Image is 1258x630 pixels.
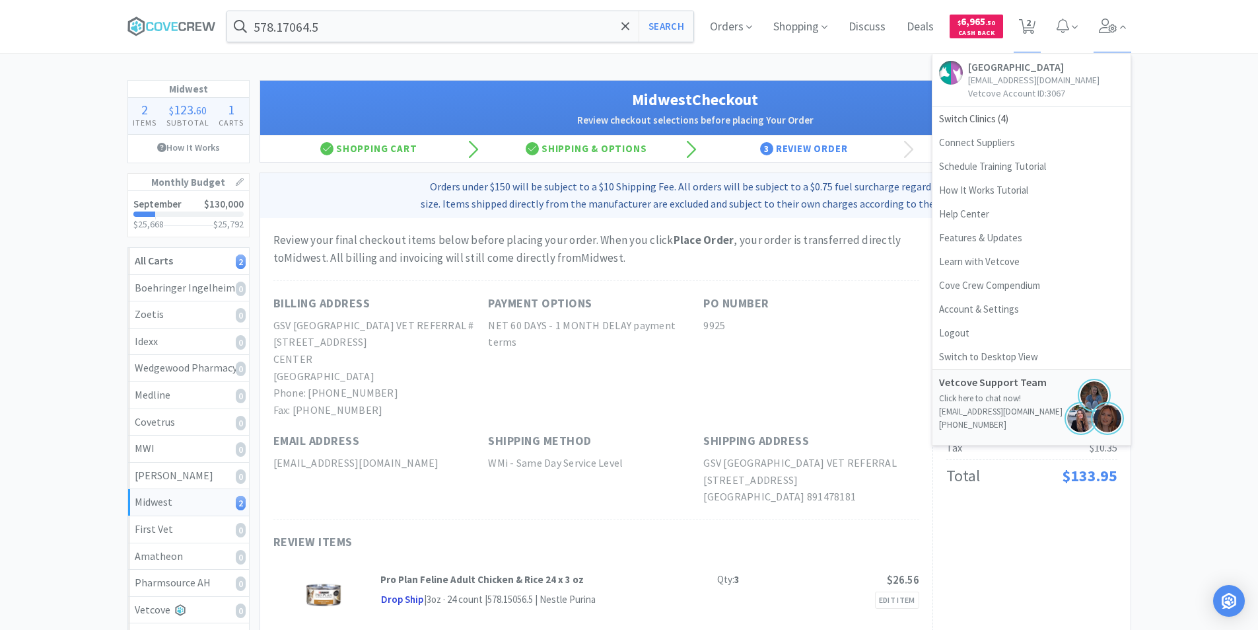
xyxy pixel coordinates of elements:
[128,135,249,160] a: How It Works
[169,104,174,117] span: $
[135,440,242,457] div: MWI
[273,351,489,368] h2: CENTER
[875,592,919,609] a: Edit Item
[135,333,242,350] div: Idexx
[236,362,246,376] i: 0
[228,101,234,118] span: 1
[1213,585,1245,617] div: Open Intercom Messenger
[1091,402,1124,435] img: jules.png
[213,219,244,229] h3: $
[703,432,809,451] h1: Shipping Address
[968,87,1100,100] p: Vetcove Account ID: 3067
[128,301,249,329] a: Zoetis0
[958,30,995,38] span: Cash Back
[273,432,360,451] h1: Email Address
[196,104,207,117] span: 60
[236,469,246,484] i: 0
[135,254,173,267] strong: All Carts
[639,11,693,42] button: Search
[128,116,162,129] h4: Items
[488,432,592,451] h1: Shipping Method
[950,9,1003,44] a: $6,965.50Cash Back
[135,521,242,538] div: First Vet
[135,467,242,485] div: [PERSON_NAME]
[236,308,246,323] i: 0
[135,360,242,377] div: Wedgewood Pharmacy
[273,385,489,402] h2: Phone: [PHONE_NUMBER]
[674,233,734,247] strong: Place Order
[265,178,1125,212] p: Orders under $150 will be subject to a $10 Shipping Fee. All orders will be subject to a $0.75 fu...
[128,489,249,516] a: Midwest2
[128,81,249,98] h1: Midwest
[135,574,242,592] div: Pharmsource AH
[717,572,740,588] div: Qty:
[932,250,1131,274] a: Learn with Vetcove
[236,335,246,350] i: 0
[273,368,489,385] h2: [GEOGRAPHIC_DATA]
[488,294,592,313] h1: Payment Options
[135,414,242,431] div: Covetrus
[135,387,242,404] div: Medline
[477,136,695,162] div: Shipping & Options
[939,376,1071,389] h5: Vetcove Support Team
[488,317,703,351] h2: NET 60 DAYS - 1 MONTH DELAY payment terms
[273,334,489,351] h2: [STREET_ADDRESS]
[932,345,1131,369] a: Switch to Desktop View
[236,576,246,591] i: 0
[135,494,242,511] div: Midwest
[380,592,424,608] span: Drop Ship
[946,440,962,457] div: Tax
[128,516,249,543] a: First Vet0
[939,405,1124,418] p: [EMAIL_ADDRESS][DOMAIN_NAME]
[939,393,1021,404] a: Click here to chat now!
[424,593,483,606] span: | 3oz · 24 count
[932,202,1131,226] a: Help Center
[887,572,919,587] span: $26.56
[483,592,596,608] div: | 578.15056.5 | Nestle Purina
[958,15,995,28] span: 6,965
[273,455,489,472] h2: [EMAIL_ADDRESS][DOMAIN_NAME]
[734,573,740,586] strong: 3
[128,409,249,436] a: Covetrus0
[133,199,182,209] h2: September
[968,61,1100,73] h5: [GEOGRAPHIC_DATA]
[932,274,1131,297] a: Cove Crew Compendium
[128,382,249,409] a: Medline0
[135,280,242,297] div: Boehringer Ingelheim
[946,463,980,489] div: Total
[214,116,249,129] h4: Carts
[236,442,246,457] i: 0
[703,455,919,472] h2: GSV [GEOGRAPHIC_DATA] VET REFERRAL
[932,131,1131,155] a: Connect Suppliers
[843,21,891,33] a: Discuss
[141,101,148,118] span: 2
[901,21,939,33] a: Deals
[273,533,670,552] h1: Review Items
[273,317,489,335] h2: GSV [GEOGRAPHIC_DATA] VET REFERRAL #
[703,472,919,489] h2: [STREET_ADDRESS]
[135,548,242,565] div: Amatheon
[128,174,249,191] h1: Monthly Budget
[932,54,1131,107] a: [GEOGRAPHIC_DATA][EMAIL_ADDRESS][DOMAIN_NAME]Vetcove Account ID:3067
[273,294,370,313] h1: Billing Address
[218,218,244,230] span: 25,792
[703,294,769,313] h1: PO Number
[913,136,1131,162] div: Receipt
[932,226,1131,250] a: Features & Updates
[958,19,961,27] span: $
[273,87,1117,112] h1: Midwest Checkout
[128,191,249,237] a: September$130,000$25,668$25,792
[236,389,246,403] i: 0
[273,112,1117,128] h2: Review checkout selections before placing Your Order
[932,178,1131,202] a: How It Works Tutorial
[128,543,249,571] a: Amatheon0
[273,231,919,267] div: Review your final checkout items below before placing your order. When you click , your order is ...
[128,463,249,490] a: [PERSON_NAME]0
[305,572,342,618] img: f4f2e044dc7d40dba37a0b46432dafc4_115075.jpeg
[932,297,1131,321] a: Account & Settings
[695,136,913,162] div: Review Order
[703,317,919,335] h2: 9925
[174,101,193,118] span: 123
[260,136,478,162] div: Shopping Cart
[932,155,1131,178] a: Schedule Training Tutorial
